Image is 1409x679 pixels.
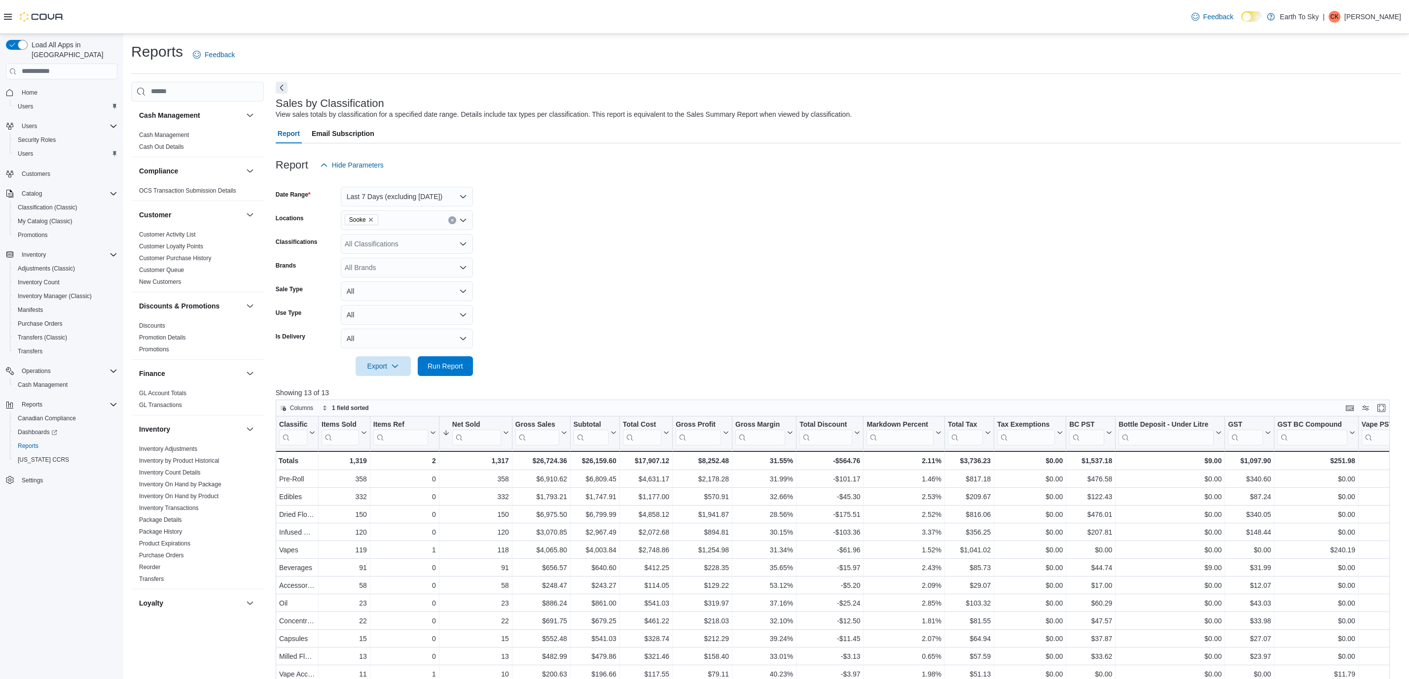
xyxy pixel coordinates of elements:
a: Customer Loyalty Points [139,243,203,250]
label: Classifications [276,238,318,246]
span: Canadian Compliance [14,412,117,424]
a: GL Account Totals [139,390,186,397]
a: Inventory Adjustments [139,445,197,452]
div: Total Tax [948,420,983,445]
a: Home [18,87,41,99]
a: Classification (Classic) [14,202,81,213]
div: Total Discount [799,420,852,445]
span: Columns [290,404,313,412]
div: Gross Margin [735,420,785,445]
h1: Reports [131,42,183,62]
div: Markdown Percent [867,420,933,429]
button: Reports [10,439,121,453]
span: Sooke [349,215,366,225]
div: Discounts & Promotions [131,320,264,359]
a: OCS Transaction Submission Details [139,187,236,194]
span: Customers [22,170,50,178]
span: Settings [22,476,43,484]
button: Items Sold [322,420,367,445]
span: Reports [18,399,117,410]
div: 0 [373,473,436,485]
div: Gross Margin [735,420,785,429]
span: Promotions [18,231,48,239]
a: Package Details [139,516,182,523]
nav: Complex example [6,81,117,513]
div: Items Sold [322,420,359,429]
div: -$564.76 [799,455,860,467]
span: Inventory [18,249,117,261]
a: Users [14,101,37,112]
span: CK [1331,11,1339,23]
input: Dark Mode [1241,11,1262,22]
a: Transfers (Classic) [14,332,71,343]
span: Inventory Manager (Classic) [14,290,117,302]
a: Customer Activity List [139,231,196,238]
span: Adjustments (Classic) [14,263,117,274]
h3: Report [276,159,308,171]
div: Cash Management [131,129,264,157]
div: Finance [131,387,264,415]
span: Inventory [22,251,46,259]
button: Finance [244,368,256,379]
span: Users [18,150,33,158]
a: Promotions [14,229,52,241]
button: Operations [18,365,55,377]
button: Transfers (Classic) [10,331,121,344]
button: Display options [1360,402,1372,414]
span: Reports [22,401,42,408]
span: Transfers [18,347,42,355]
a: Purchase Orders [139,552,184,559]
a: Customers [18,168,54,180]
div: GST BC Compound [1277,420,1347,445]
button: Loyalty [139,598,242,608]
p: Earth To Sky [1280,11,1319,23]
button: Cash Management [244,109,256,121]
button: Inventory Manager (Classic) [10,289,121,303]
a: Cash Management [14,379,72,391]
label: Locations [276,214,304,222]
button: Inventory [244,423,256,435]
div: Bottle Deposit - Under Litre [1119,420,1214,445]
button: Cash Management [10,378,121,392]
button: Inventory [2,248,121,262]
div: Totals [279,455,315,467]
div: 1,317 [442,455,509,467]
div: Total Discount [799,420,852,429]
span: Inventory Manager (Classic) [18,292,92,300]
span: Catalog [18,188,117,200]
button: Users [10,100,121,113]
button: Net Sold [442,420,509,445]
span: My Catalog (Classic) [14,215,117,227]
button: Security Roles [10,133,121,147]
button: Compliance [139,166,242,176]
p: Showing 13 of 13 [276,388,1401,398]
div: Total Cost [623,420,661,445]
img: Cova [20,12,64,22]
button: 1 field sorted [318,402,373,414]
button: Cash Management [139,110,242,120]
span: Users [22,122,37,130]
a: Inventory On Hand by Package [139,481,221,488]
button: Inventory [18,249,50,261]
span: Promotions [14,229,117,241]
label: Use Type [276,309,301,317]
div: $3,736.23 [948,455,991,467]
a: Inventory by Product Historical [139,457,219,464]
span: Catalog [22,190,42,198]
span: Home [18,86,117,99]
button: Total Cost [623,420,669,445]
a: Promotions [139,346,169,353]
button: Columns [276,402,317,414]
button: Catalog [2,187,121,201]
div: $0.00 [997,455,1063,467]
div: Bottle Deposit - Under Litre [1119,420,1214,429]
button: Tax Exemptions [997,420,1063,445]
h3: Inventory [139,424,170,434]
span: Sooke [345,214,378,225]
div: Items Sold [322,420,359,445]
div: Tax Exemptions [997,420,1055,429]
button: Users [10,147,121,161]
div: Pre-Roll [279,473,315,485]
h3: Cash Management [139,110,200,120]
h3: Customer [139,210,171,220]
